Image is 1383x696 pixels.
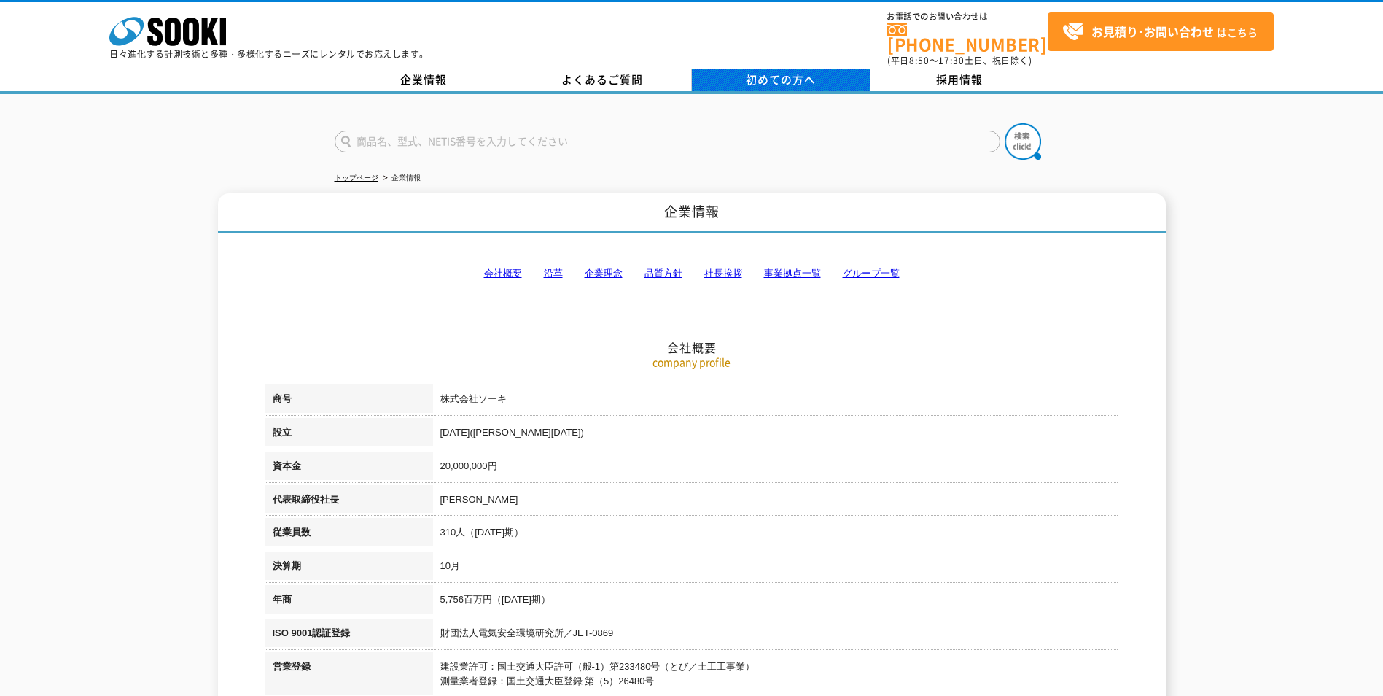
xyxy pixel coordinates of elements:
td: 財団法人電気安全環境研究所／JET-0869 [433,619,1118,652]
th: ISO 9001認証登録 [265,619,433,652]
a: 社長挨拶 [704,268,742,279]
a: お見積り･お問い合わせはこちら [1048,12,1274,51]
td: 310人（[DATE]期） [433,518,1118,552]
td: 10月 [433,552,1118,585]
th: 決算期 [265,552,433,585]
span: 17:30 [938,54,965,67]
a: グループ一覧 [843,268,900,279]
th: 代表取締役社長 [265,485,433,519]
td: [PERSON_NAME] [433,485,1118,519]
th: 年商 [265,585,433,619]
a: 品質方針 [644,268,682,279]
th: 商号 [265,384,433,418]
span: (平日 ～ 土日、祝日除く) [887,54,1032,67]
a: 企業理念 [585,268,623,279]
th: 設立 [265,418,433,452]
h1: 企業情報 [218,193,1166,233]
td: [DATE]([PERSON_NAME][DATE]) [433,418,1118,452]
a: よくあるご質問 [513,69,692,91]
input: 商品名、型式、NETIS番号を入力してください [335,131,1000,152]
span: 8:50 [909,54,930,67]
strong: お見積り･お問い合わせ [1091,23,1214,40]
a: 沿革 [544,268,563,279]
a: 会社概要 [484,268,522,279]
span: はこちら [1062,21,1258,43]
li: 企業情報 [381,171,421,186]
td: 20,000,000円 [433,452,1118,485]
td: 株式会社ソーキ [433,384,1118,418]
p: company profile [265,355,1118,370]
a: [PHONE_NUMBER] [887,23,1048,53]
td: 5,756百万円（[DATE]期） [433,585,1118,619]
a: 企業情報 [335,69,513,91]
p: 日々進化する計測技術と多種・多様化するニーズにレンタルでお応えします。 [109,50,429,58]
a: 事業拠点一覧 [764,268,821,279]
th: 資本金 [265,452,433,485]
th: 従業員数 [265,518,433,552]
a: 初めての方へ [692,69,870,91]
img: btn_search.png [1005,123,1041,160]
a: トップページ [335,174,378,182]
a: 採用情報 [870,69,1049,91]
span: お電話でのお問い合わせは [887,12,1048,21]
span: 初めての方へ [746,71,816,88]
h2: 会社概要 [265,194,1118,355]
